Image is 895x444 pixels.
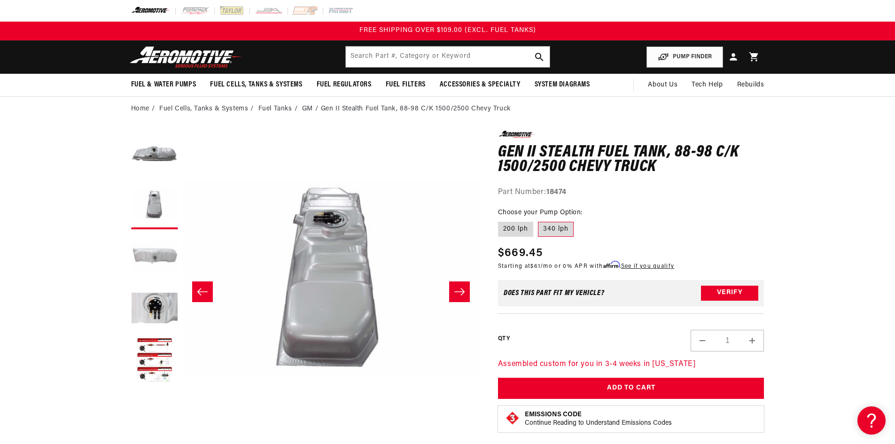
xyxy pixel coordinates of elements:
li: Gen II Stealth Fuel Tank, 88-98 C/K 1500/2500 Chevy Truck [321,104,511,114]
p: Starting at /mo or 0% APR with . [498,262,674,271]
a: Home [131,104,149,114]
summary: Fuel & Water Pumps [124,74,203,96]
summary: Accessories & Specialty [433,74,528,96]
button: search button [529,47,550,67]
p: Assembled custom for you in 3-4 weeks in [US_STATE] [498,358,764,371]
button: Load image 2 in gallery view [131,182,178,229]
span: Fuel & Water Pumps [131,80,196,90]
input: Search by Part Number, Category or Keyword [346,47,550,67]
label: QTY [498,335,510,343]
li: Fuel Cells, Tanks & Systems [159,104,256,114]
a: GM [302,104,313,114]
summary: Tech Help [685,74,730,96]
label: 340 lph [538,222,574,237]
span: System Diagrams [535,80,590,90]
a: See if you qualify - Learn more about Affirm Financing (opens in modal) [621,264,674,269]
label: 200 lph [498,222,533,237]
strong: 18474 [546,188,567,196]
button: Slide left [192,281,213,302]
summary: Fuel Regulators [310,74,379,96]
summary: Fuel Filters [379,74,433,96]
span: Fuel Filters [386,80,426,90]
span: About Us [648,81,677,88]
strong: Emissions Code [525,411,582,418]
summary: System Diagrams [528,74,597,96]
button: PUMP FINDER [646,47,723,68]
img: Aeromotive [127,46,245,68]
summary: Fuel Cells, Tanks & Systems [203,74,309,96]
a: About Us [641,74,685,96]
button: Load image 4 in gallery view [131,286,178,333]
span: Tech Help [692,80,723,90]
p: Continue Reading to Understand Emissions Codes [525,419,672,428]
img: Emissions code [505,411,520,426]
button: Slide right [449,281,470,302]
nav: breadcrumbs [131,104,764,114]
span: FREE SHIPPING OVER $109.00 (EXCL. FUEL TANKS) [359,27,536,34]
button: Emissions CodeContinue Reading to Understand Emissions Codes [525,411,672,428]
span: Fuel Regulators [317,80,372,90]
div: Part Number: [498,187,764,199]
span: $669.45 [498,245,543,262]
legend: Choose your Pump Option: [498,208,584,218]
div: Does This part fit My vehicle? [504,289,605,297]
a: Fuel Tanks [258,104,292,114]
span: Rebuilds [737,80,764,90]
span: Accessories & Specialty [440,80,521,90]
summary: Rebuilds [730,74,771,96]
button: Verify [701,286,758,301]
button: Load image 1 in gallery view [131,131,178,178]
button: Load image 5 in gallery view [131,337,178,384]
span: $61 [530,264,540,269]
span: Affirm [603,261,620,268]
span: Fuel Cells, Tanks & Systems [210,80,302,90]
button: Load image 3 in gallery view [131,234,178,281]
h1: Gen II Stealth Fuel Tank, 88-98 C/K 1500/2500 Chevy Truck [498,145,764,175]
button: Add to Cart [498,378,764,399]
